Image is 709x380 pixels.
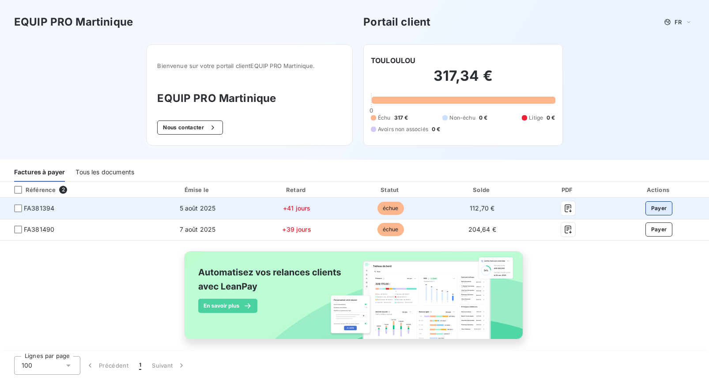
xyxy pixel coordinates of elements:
span: Échu [378,114,391,122]
button: Payer [645,222,673,237]
span: Litige [529,114,543,122]
span: 317 € [394,114,408,122]
span: 5 août 2025 [180,204,216,212]
span: 0 € [479,114,487,122]
span: FA381394 [24,204,54,213]
span: 100 [22,361,32,370]
span: Non-échu [449,114,475,122]
span: échue [377,223,404,236]
div: Statut [346,185,435,194]
div: Solde [439,185,526,194]
span: +39 jours [282,226,311,233]
span: 2 [59,186,67,194]
h6: TOULOULOU [371,55,415,66]
h3: EQUIP PRO Martinique [14,14,133,30]
span: 204,64 € [468,226,496,233]
div: Émise le [147,185,247,194]
h3: Portail client [363,14,430,30]
div: Référence [7,186,56,194]
span: Bienvenue sur votre portail client EQUIP PRO Martinique . [157,62,342,69]
span: échue [377,202,404,215]
button: Payer [645,201,673,215]
h2: 317,34 € [371,67,555,94]
img: banner [176,246,533,354]
span: 1 [139,361,141,370]
div: Retard [251,185,343,194]
h3: EQUIP PRO Martinique [157,90,342,106]
span: 7 août 2025 [180,226,216,233]
span: Avoirs non associés [378,125,428,133]
button: Suivant [147,356,191,375]
span: FR [675,19,682,26]
div: Actions [611,185,707,194]
span: 112,70 € [470,204,494,212]
span: +41 jours [283,204,310,212]
span: FA381490 [24,225,54,234]
button: Nous contacter [157,120,223,135]
div: Factures à payer [14,163,65,182]
button: Précédent [80,356,134,375]
span: 0 € [432,125,440,133]
span: 0 [370,107,373,114]
div: Tous les documents [75,163,134,182]
div: PDF [529,185,607,194]
button: 1 [134,356,147,375]
span: 0 € [547,114,555,122]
